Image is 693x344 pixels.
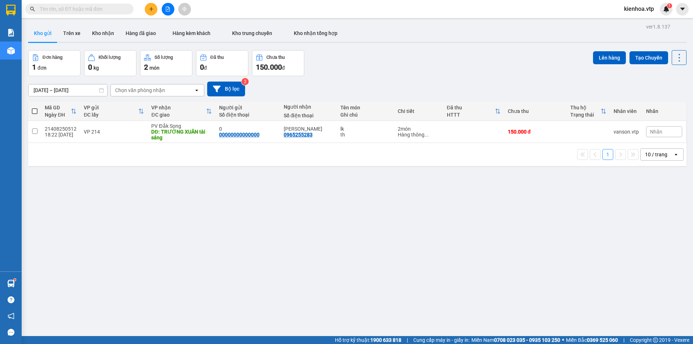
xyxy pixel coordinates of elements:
th: Toggle SortBy [41,102,80,121]
button: Trên xe [57,25,86,42]
span: Miền Bắc [566,336,618,344]
sup: 2 [241,78,249,85]
span: question-circle [8,296,14,303]
svg: open [673,152,679,157]
div: Trạng thái [570,112,601,118]
button: Số lượng2món [140,50,192,76]
div: Thu hộ [570,105,601,110]
span: | [407,336,408,344]
button: Tạo Chuyến [629,51,668,64]
div: Đã thu [447,105,495,110]
div: ĐC lấy [84,112,138,118]
div: Chưa thu [508,108,563,114]
button: caret-down [676,3,689,16]
div: Số lượng [154,55,173,60]
div: KHÁNH LY [284,126,333,132]
div: VP 214 [84,129,144,135]
div: Người gửi [219,105,276,110]
span: ⚪️ [562,339,564,341]
div: HTTT [447,112,495,118]
button: 1 [602,149,613,160]
div: VP gửi [84,105,138,110]
div: th [340,132,391,138]
span: 1 [668,3,671,8]
th: Toggle SortBy [148,102,215,121]
div: Ghi chú [340,112,391,118]
div: Mã GD [45,105,71,110]
span: đơn [38,65,47,71]
span: Nhãn [650,129,662,135]
strong: 0708 023 035 - 0935 103 250 [494,337,560,343]
span: Hàng kèm khách [173,30,210,36]
span: 1 [32,63,36,71]
span: copyright [653,338,658,343]
th: Toggle SortBy [567,102,610,121]
div: Chưa thu [266,55,285,60]
div: PV Đắk Song [151,123,212,129]
div: VP nhận [151,105,206,110]
img: warehouse-icon [7,47,15,55]
span: món [149,65,160,71]
img: solution-icon [7,29,15,36]
span: 0 [200,63,204,71]
button: Đã thu0đ [196,50,248,76]
span: 0 [88,63,92,71]
div: 0965255283 [284,132,313,138]
div: Tên món [340,105,391,110]
span: Cung cấp máy in - giấy in: [413,336,470,344]
span: kienhoa.vtp [618,4,660,13]
button: file-add [162,3,174,16]
div: Số điện thoại [284,113,333,118]
div: lk [340,126,391,132]
span: Kho trung chuyển [232,30,272,36]
div: Nhãn [646,108,682,114]
button: Bộ lọc [207,82,245,96]
span: 150.000 [256,63,282,71]
span: file-add [165,6,170,12]
img: warehouse-icon [7,280,15,287]
div: Chi tiết [398,108,439,114]
div: Số điện thoại [219,112,276,118]
img: logo-vxr [6,5,16,16]
div: 150.000 đ [508,129,563,135]
button: aim [178,3,191,16]
div: Chọn văn phòng nhận [115,87,165,94]
sup: 1 [667,3,672,8]
div: Nhân viên [614,108,639,114]
button: Khối lượng0kg [84,50,136,76]
div: vanson.vtp [614,129,639,135]
button: Đơn hàng1đơn [28,50,80,76]
span: plus [149,6,154,12]
button: Chưa thu150.000đ [252,50,304,76]
span: Kho nhận tổng hợp [294,30,337,36]
span: đ [204,65,207,71]
div: 0 [219,126,276,132]
span: search [30,6,35,12]
strong: 0369 525 060 [587,337,618,343]
input: Select a date range. [29,84,107,96]
span: caret-down [679,6,686,12]
button: Kho nhận [86,25,120,42]
div: 21408250512 [45,126,77,132]
th: Toggle SortBy [80,102,148,121]
div: DĐ: TRƯỜNG XUÂN tài sáng [151,129,212,140]
span: Miền Nam [471,336,560,344]
div: 00000000000000 [219,132,260,138]
span: notification [8,313,14,319]
button: Kho gửi [28,25,57,42]
span: message [8,329,14,336]
div: Ngày ĐH [45,112,71,118]
span: ... [424,132,429,138]
svg: open [194,87,200,93]
div: 10 / trang [645,151,667,158]
img: icon-new-feature [663,6,670,12]
span: | [623,336,624,344]
div: Đơn hàng [43,55,62,60]
div: Hàng thông thường [398,132,439,138]
button: Lên hàng [593,51,626,64]
span: Hỗ trợ kỹ thuật: [335,336,401,344]
div: Đã thu [210,55,224,60]
button: Hàng đã giao [120,25,162,42]
strong: 1900 633 818 [370,337,401,343]
div: 2 món [398,126,439,132]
